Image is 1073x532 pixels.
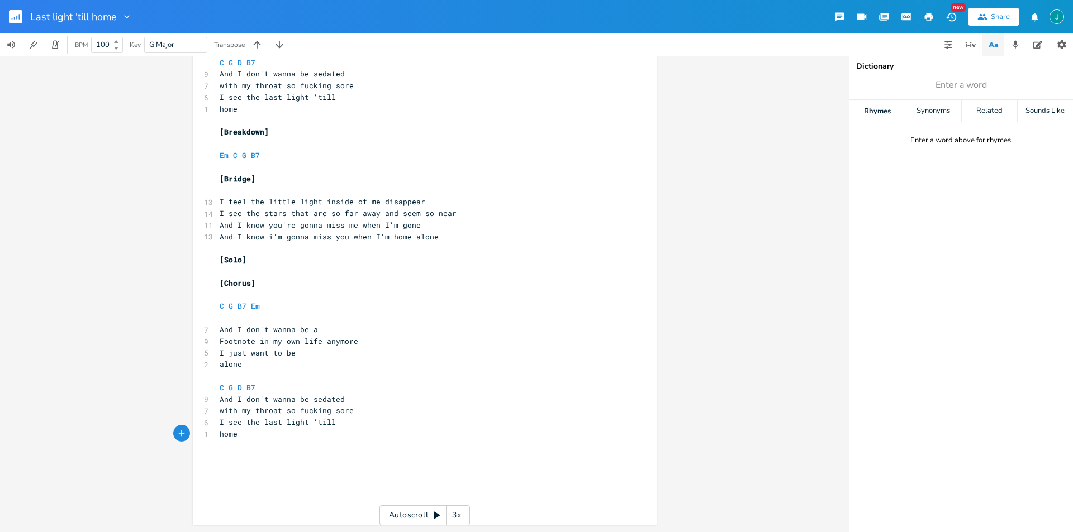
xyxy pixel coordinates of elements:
span: C [220,301,224,311]
span: home [220,429,238,439]
span: [Breakdown] [220,127,269,137]
div: New [951,3,966,12]
span: I see the stars that are so far away and seem so near [220,208,457,218]
span: with my throat so fucking sore [220,405,354,415]
span: And I know you're gonna miss me when I'm gone [220,220,421,230]
div: Dictionary [856,63,1066,70]
div: Related [962,100,1017,122]
span: And I don't wanna be a [220,324,318,334]
span: Enter a word [936,79,987,92]
span: Em [251,301,260,311]
span: And I know i'm gonna miss you when I'm home alone [220,232,439,242]
span: G [229,301,233,311]
div: 3x [447,505,467,525]
span: G Major [149,40,174,50]
div: Rhymes [849,100,905,122]
span: I see the last light 'till [220,92,336,102]
span: with my throat so fucking sore [220,80,354,90]
span: C [220,57,224,68]
span: Em [220,150,229,160]
div: BPM [75,42,88,48]
span: G [229,57,233,68]
span: Footnote in my own life anymore [220,336,358,346]
span: [Solo] [220,255,246,265]
div: Share [991,12,1010,22]
span: I feel the little light inside of me disappear [220,196,425,207]
span: [Chorus] [220,278,255,288]
div: Key [130,41,141,48]
span: G [229,382,233,392]
span: C [233,150,238,160]
div: Sounds Like [1018,100,1073,122]
span: Last light 'till home [30,12,117,22]
span: I see the last light 'till [220,417,336,427]
span: C [220,382,224,392]
span: D [238,57,242,68]
div: Autoscroll [379,505,470,525]
span: B7 [238,301,246,311]
span: And I don't wanna be sedated [220,394,345,404]
span: home [220,104,238,114]
span: I just want to be [220,348,296,358]
span: B7 [246,382,255,392]
div: Synonyms [905,100,961,122]
span: B7 [251,150,260,160]
img: J Molnar [1050,9,1064,24]
span: B7 [246,57,255,68]
span: alone [220,359,242,369]
span: [Bridge] [220,174,255,184]
span: G [242,150,246,160]
div: Enter a word above for rhymes. [910,136,1013,145]
button: Share [968,8,1019,26]
div: Transpose [214,41,245,48]
span: And I don't wanna be sedated [220,69,345,79]
button: New [940,7,962,27]
span: D [238,382,242,392]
